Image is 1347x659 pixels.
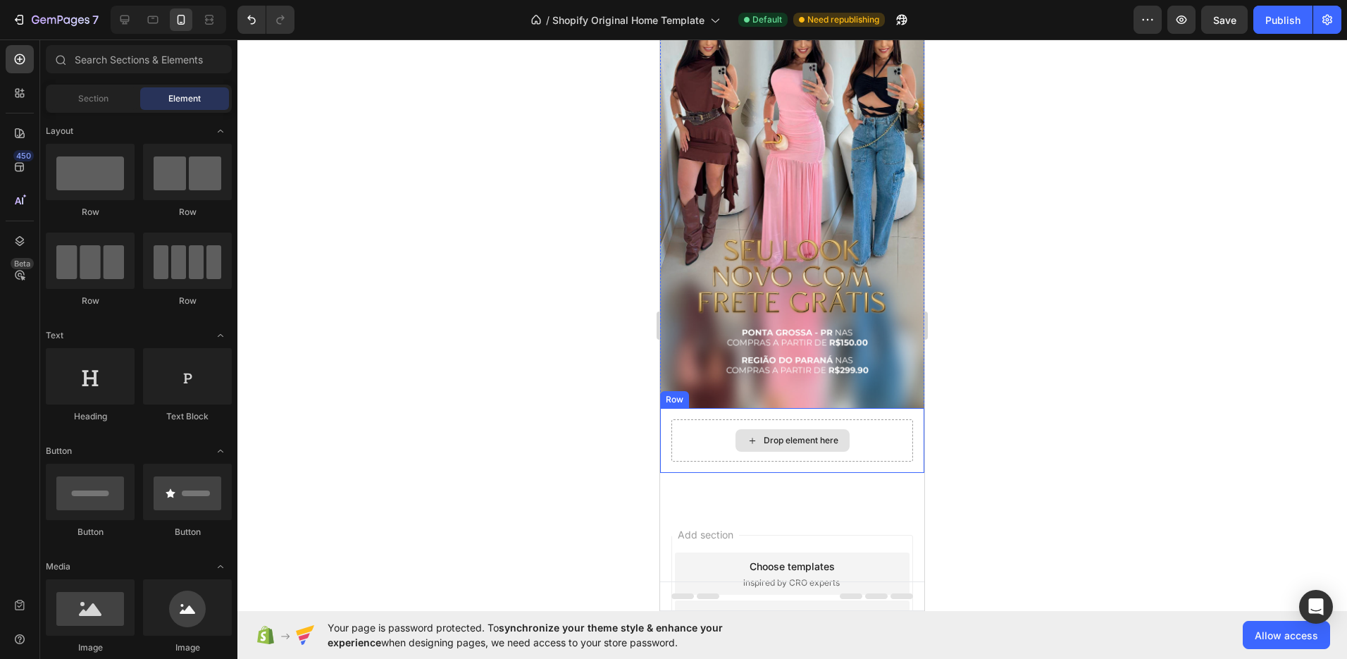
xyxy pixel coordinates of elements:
span: Text [46,329,63,342]
span: Need republishing [807,13,879,26]
span: Section [78,92,108,105]
span: Media [46,560,70,573]
div: Heading [46,410,135,423]
span: Allow access [1255,628,1318,643]
button: 7 [6,6,105,34]
div: Button [143,526,232,538]
span: Shopify Original Home Template [552,13,704,27]
div: Beta [11,258,34,269]
div: Row [143,295,232,307]
span: Toggle open [209,555,232,578]
button: Publish [1253,6,1312,34]
span: / [546,13,550,27]
div: Undo/Redo [237,6,294,34]
div: Image [46,641,135,654]
button: Allow access [1243,621,1330,649]
span: Button [46,445,72,457]
div: Button [46,526,135,538]
div: Open Intercom Messenger [1299,590,1333,624]
div: Publish [1265,13,1301,27]
span: Toggle open [209,324,232,347]
span: synchronize your theme style & enhance your experience [328,622,723,648]
div: 450 [13,150,34,161]
div: Text Block [143,410,232,423]
div: Row [46,206,135,218]
span: Layout [46,125,73,137]
span: Element [168,92,201,105]
input: Search Sections & Elements [46,45,232,73]
span: Your page is password protected. To when designing pages, we need access to your store password. [328,620,778,650]
div: Image [143,641,232,654]
p: 7 [92,11,99,28]
span: Toggle open [209,120,232,142]
span: Toggle open [209,440,232,462]
button: Save [1201,6,1248,34]
span: Save [1213,14,1236,26]
div: Row [143,206,232,218]
iframe: Design area [660,39,924,611]
div: Row [46,295,135,307]
span: Default [752,13,782,26]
